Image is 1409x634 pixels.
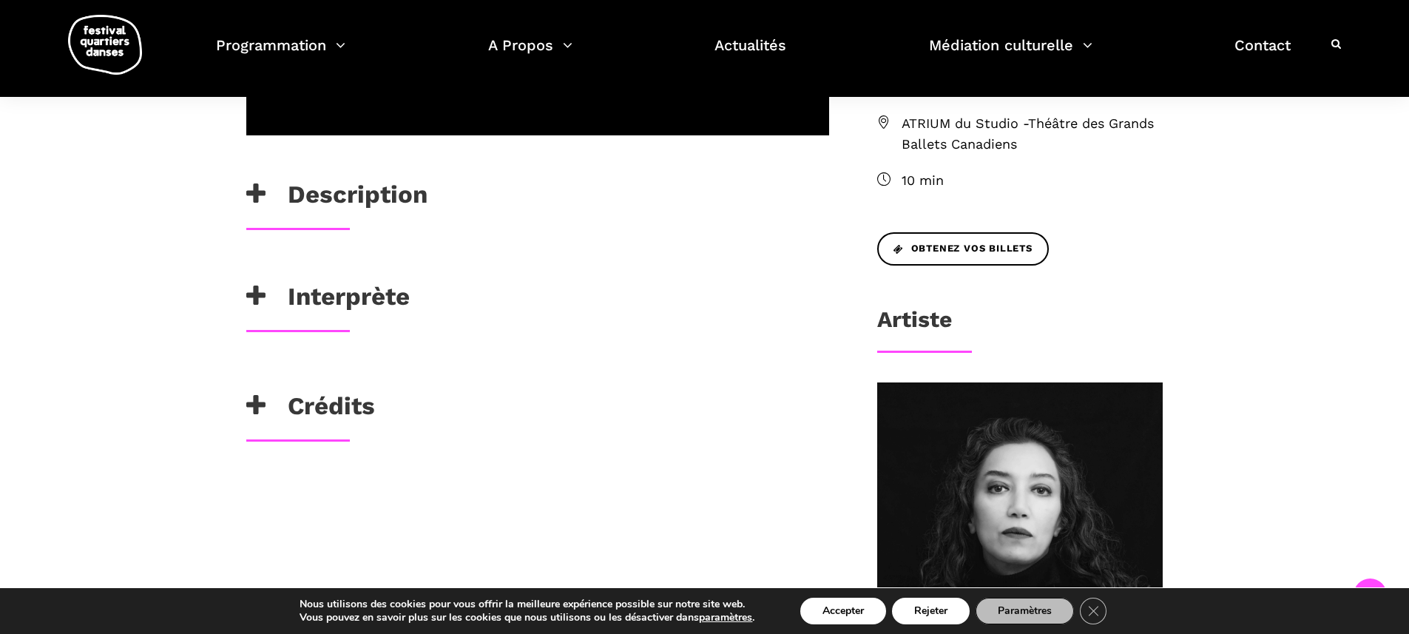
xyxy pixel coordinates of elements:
img: logo-fqd-med [68,15,142,75]
h3: Description [246,180,428,217]
button: Paramètres [976,598,1074,624]
span: Obtenez vos billets [893,241,1033,257]
a: Contact [1234,33,1291,76]
button: Rejeter [892,598,970,624]
p: Nous utilisons des cookies pour vous offrir la meilleure expérience possible sur notre site web. [300,598,754,611]
span: ATRIUM du Studio -Théâtre des Grands Ballets Canadiens [902,113,1163,156]
a: Actualités [714,33,786,76]
button: Close GDPR Cookie Banner [1080,598,1106,624]
h3: Interprète [246,282,410,319]
a: Obtenez vos billets [877,232,1049,266]
button: paramètres [699,611,752,624]
button: Accepter [800,598,886,624]
a: Programmation [216,33,345,76]
h3: Artiste [877,306,952,343]
a: Médiation culturelle [929,33,1092,76]
p: Vous pouvez en savoir plus sur les cookies que nous utilisons ou les désactiver dans . [300,611,754,624]
span: 10 min [902,170,1163,192]
h3: Crédits [246,391,375,428]
a: A Propos [488,33,572,76]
